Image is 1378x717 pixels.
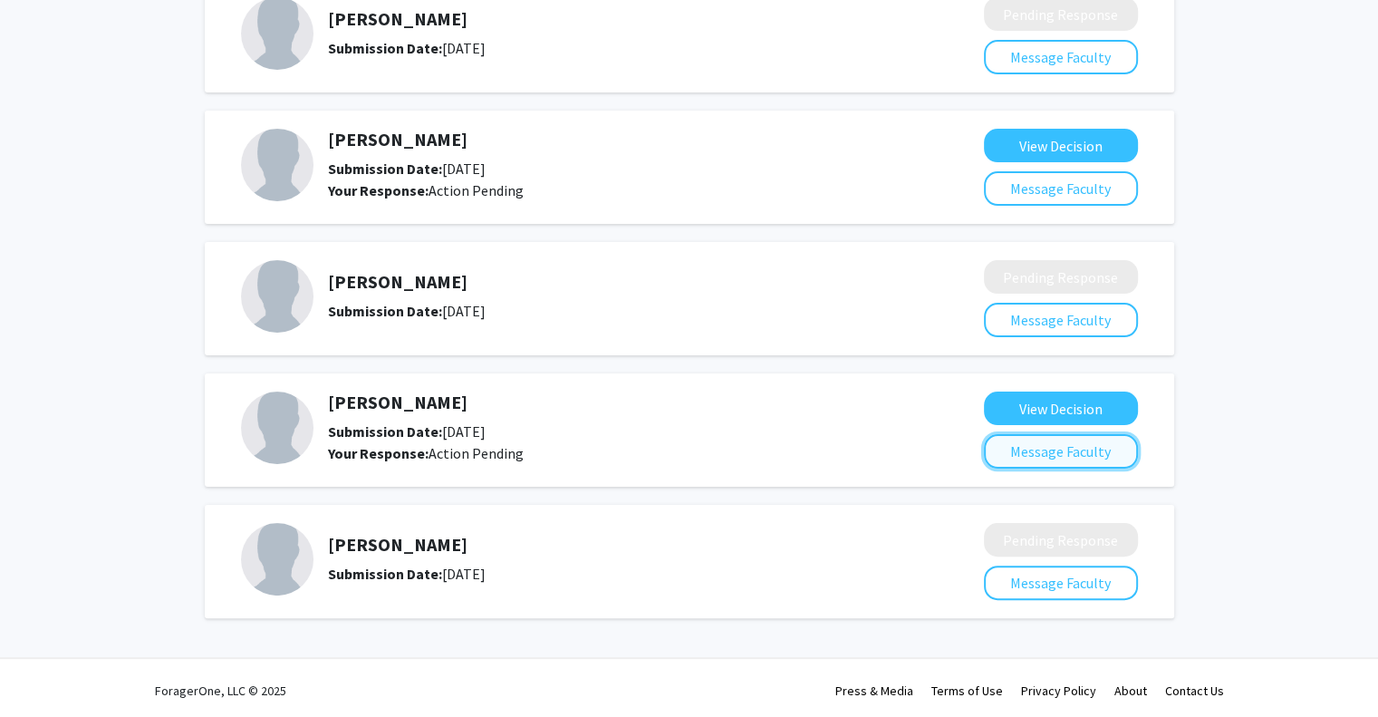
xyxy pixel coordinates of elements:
a: Contact Us [1165,683,1224,699]
button: Pending Response [984,260,1138,294]
a: Press & Media [835,683,913,699]
b: Submission Date: [328,422,442,441]
div: [DATE] [328,37,888,59]
button: Message Faculty [984,566,1138,600]
a: Message Faculty [984,574,1138,592]
img: Profile Picture [241,260,313,333]
button: Message Faculty [984,434,1138,469]
a: Terms of Use [931,683,1003,699]
a: About [1114,683,1147,699]
a: Privacy Policy [1021,683,1096,699]
h5: [PERSON_NAME] [328,129,888,150]
div: [DATE] [328,158,888,179]
iframe: Chat [14,635,77,703]
h5: [PERSON_NAME] [328,534,888,556]
a: Message Faculty [984,311,1138,329]
button: Message Faculty [984,40,1138,74]
div: [DATE] [328,300,888,322]
h5: [PERSON_NAME] [328,271,888,293]
a: Message Faculty [984,48,1138,66]
img: Profile Picture [241,129,313,201]
button: Message Faculty [984,303,1138,337]
div: [DATE] [328,421,888,442]
div: Action Pending [328,179,888,201]
h5: [PERSON_NAME] [328,392,888,413]
b: Submission Date: [328,565,442,583]
b: Your Response: [328,181,429,199]
h5: [PERSON_NAME] [328,8,888,30]
button: View Decision [984,392,1138,425]
img: Profile Picture [241,523,313,596]
button: View Decision [984,129,1138,162]
b: Submission Date: [328,39,442,57]
b: Submission Date: [328,160,442,178]
div: [DATE] [328,563,888,585]
button: Message Faculty [984,171,1138,206]
img: Profile Picture [241,392,313,464]
div: Action Pending [328,442,888,464]
b: Your Response: [328,444,429,462]
button: Pending Response [984,523,1138,557]
a: Message Faculty [984,179,1138,198]
a: Message Faculty [984,442,1138,460]
b: Submission Date: [328,302,442,320]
